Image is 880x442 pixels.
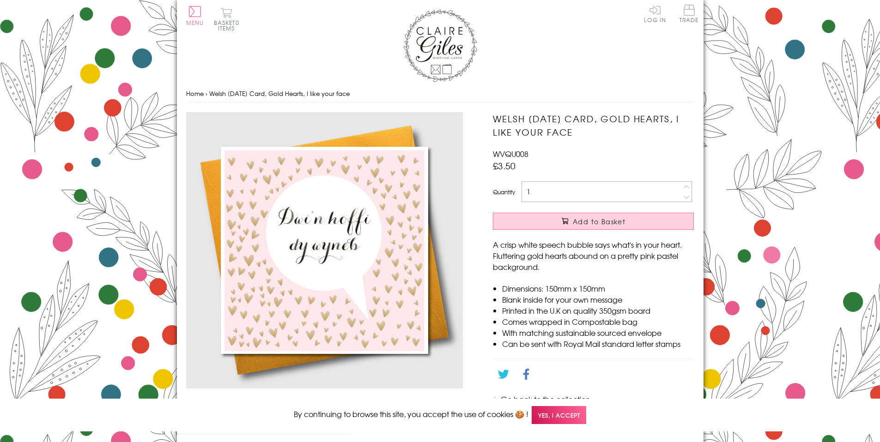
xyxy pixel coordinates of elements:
[502,283,694,294] li: Dimensions: 150mm x 150mm
[501,394,590,405] a: Go back to the collection
[186,112,463,388] img: Welsh Valentine's Day Card, Gold Hearts, I like your face
[532,406,586,424] span: Yes, I accept
[209,89,350,98] span: Welsh [DATE] Card, Gold Hearts, I like your face
[644,5,666,23] a: Log In
[573,217,625,226] span: Add to Basket
[493,159,516,172] span: £3.50
[493,188,515,196] label: Quantity
[502,338,694,349] li: Can be sent with Royal Mail standard letter stamps
[186,84,694,103] nav: breadcrumbs
[206,89,207,98] span: ›
[502,294,694,305] li: Blank inside for your own message
[502,316,694,327] li: Comes wrapped in Compostable bag
[186,6,204,25] button: Menu
[680,5,699,23] span: Trade
[493,112,694,139] h1: Welsh [DATE] Card, Gold Hearts, I like your face
[214,7,239,31] button: Basket0 items
[502,327,694,338] li: With matching sustainable sourced envelope
[218,18,239,32] span: 0 items
[493,213,694,230] button: Add to Basket
[502,305,694,316] li: Printed in the U.K on quality 350gsm board
[186,18,204,27] span: Menu
[403,9,477,82] img: Claire Giles Greetings Cards
[186,89,204,98] a: Home
[493,239,694,272] p: A crisp white speech bubble says what's in your heart. Fluttering gold hearts abound on a pretty ...
[680,5,699,24] a: Trade
[493,148,528,159] span: WVQU008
